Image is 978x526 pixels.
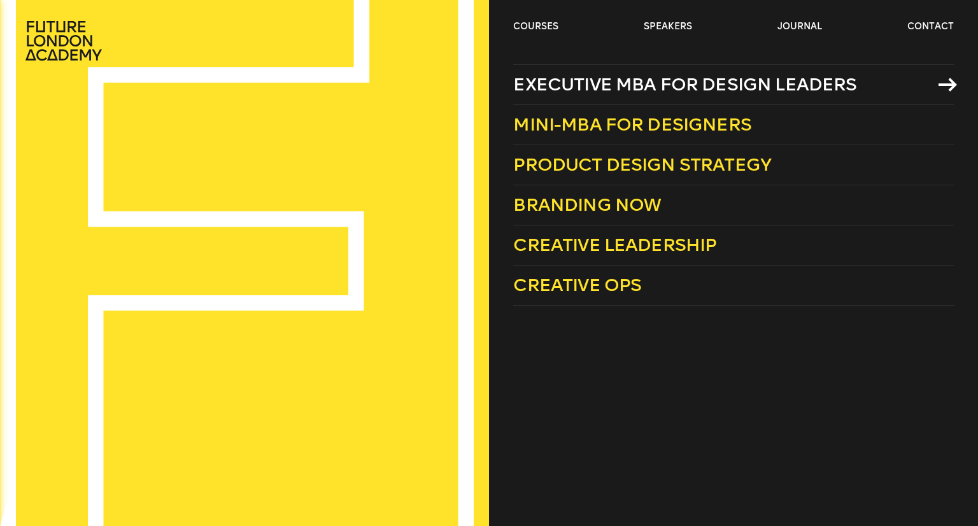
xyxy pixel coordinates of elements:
span: Product Design Strategy [513,154,771,175]
a: Creative Leadership [513,225,953,266]
a: Product Design Strategy [513,145,953,185]
span: Creative Leadership [513,234,716,255]
a: Creative Ops [513,266,953,306]
span: Mini-MBA for Designers [513,114,751,135]
a: courses [513,20,558,33]
span: Executive MBA for Design Leaders [513,74,856,95]
a: contact [907,20,954,33]
a: Executive MBA for Design Leaders [513,64,953,105]
span: Branding Now [513,194,661,215]
a: journal [777,20,822,33]
span: Creative Ops [513,274,641,295]
a: Branding Now [513,185,953,225]
a: Mini-MBA for Designers [513,105,953,145]
a: speakers [644,20,692,33]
